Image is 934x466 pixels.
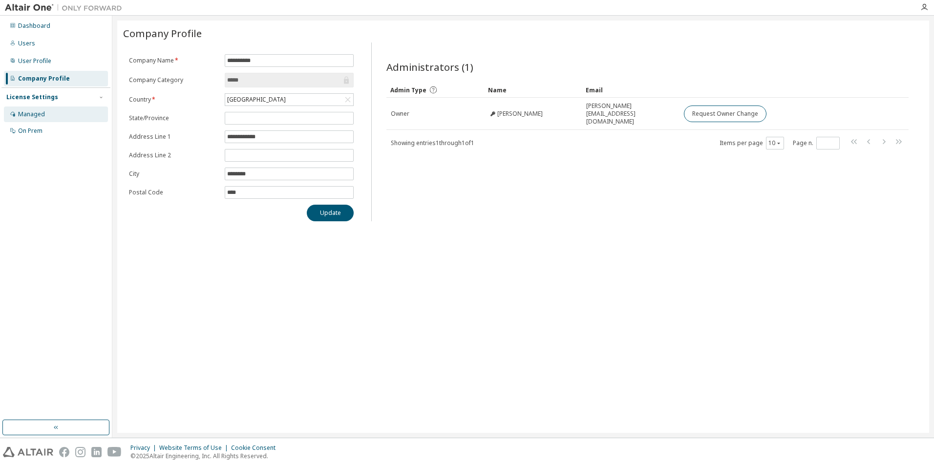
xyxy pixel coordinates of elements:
div: User Profile [18,57,51,65]
div: Privacy [130,444,159,452]
img: Altair One [5,3,127,13]
div: Managed [18,110,45,118]
label: Company Category [129,76,219,84]
img: facebook.svg [59,447,69,457]
div: On Prem [18,127,42,135]
label: State/Province [129,114,219,122]
div: Name [488,82,578,98]
label: City [129,170,219,178]
button: Update [307,205,354,221]
label: Company Name [129,57,219,64]
div: Cookie Consent [231,444,281,452]
span: Showing entries 1 through 1 of 1 [391,139,474,147]
button: Request Owner Change [684,106,766,122]
img: linkedin.svg [91,447,102,457]
div: Dashboard [18,22,50,30]
span: Administrators (1) [386,60,473,74]
p: © 2025 Altair Engineering, Inc. All Rights Reserved. [130,452,281,460]
span: Admin Type [390,86,426,94]
label: Address Line 1 [129,133,219,141]
img: instagram.svg [75,447,85,457]
div: Company Profile [18,75,70,83]
div: Users [18,40,35,47]
span: Owner [391,110,409,118]
label: Address Line 2 [129,151,219,159]
span: Items per page [720,137,784,149]
img: youtube.svg [107,447,122,457]
img: altair_logo.svg [3,447,53,457]
div: [GEOGRAPHIC_DATA] [225,94,353,106]
span: [PERSON_NAME] [497,110,543,118]
span: Company Profile [123,26,202,40]
div: Email [586,82,676,98]
label: Country [129,96,219,104]
span: [PERSON_NAME][EMAIL_ADDRESS][DOMAIN_NAME] [586,102,675,126]
div: Website Terms of Use [159,444,231,452]
label: Postal Code [129,189,219,196]
button: 10 [768,139,782,147]
div: License Settings [6,93,58,101]
div: [GEOGRAPHIC_DATA] [226,94,287,105]
span: Page n. [793,137,840,149]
